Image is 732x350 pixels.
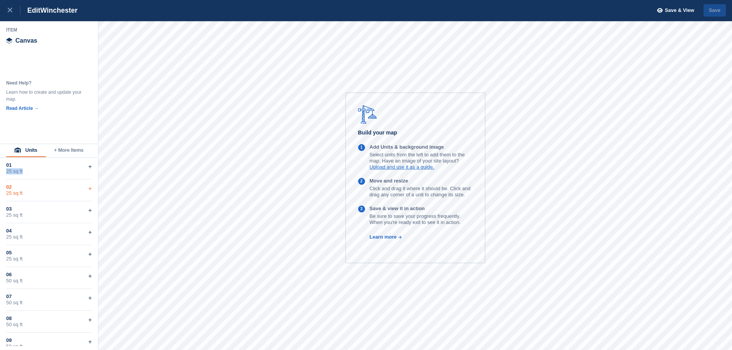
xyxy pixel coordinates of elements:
[6,272,92,278] div: 06
[358,234,402,240] a: Learn more
[6,158,92,179] div: 0125 sq ft+
[665,7,694,14] span: Save & View
[6,212,92,218] div: 25 sq ft
[6,27,92,33] div: Item
[6,206,92,212] div: 03
[6,184,92,190] div: 02
[6,190,92,196] div: 25 sq ft
[88,162,92,171] div: +
[358,128,473,137] h6: Build your map
[6,300,92,306] div: 50 sq ft
[360,144,363,151] div: 1
[88,272,92,281] div: +
[88,206,92,215] div: +
[6,228,92,234] div: 04
[6,343,92,350] div: 50 sq ft
[6,234,92,240] div: 25 sq ft
[6,256,92,262] div: 25 sq ft
[6,144,46,157] button: Units
[88,228,92,237] div: +
[6,322,92,328] div: 50 sq ft
[360,178,363,185] div: 2
[370,164,434,170] a: Upload and use it as a guide.
[88,315,92,325] div: +
[370,206,473,212] p: Save & view it in action
[6,294,92,300] div: 07
[370,144,473,150] p: Add Units & background image
[6,179,92,201] div: 0225 sq ft+
[88,294,92,303] div: +
[6,267,92,289] div: 0650 sq ft+
[88,250,92,259] div: +
[6,311,92,333] div: 0850 sq ft+
[370,213,473,226] p: Be sure to save your progress frequently. When you're ready exit to see it in action.
[370,178,473,184] p: Move and resize
[6,201,92,223] div: 0325 sq ft+
[6,162,92,168] div: 01
[46,144,92,157] button: + More Items
[704,4,726,17] button: Save
[370,186,473,198] p: Click and drag it where it should be. Click and drag any corner of a unit to change its size.
[6,168,92,174] div: 25 sq ft
[6,38,12,44] img: canvas-icn.9d1aba5b.svg
[653,4,694,17] button: Save & View
[6,289,92,311] div: 0750 sq ft+
[6,106,39,111] a: Read Article →
[6,278,92,284] div: 50 sq ft
[6,250,92,256] div: 05
[6,80,83,86] div: Need Help?
[370,152,473,164] p: Select units from the left to add them to the map. Have an image of your site layout?
[6,89,83,103] div: Learn how to create and update your map.
[6,245,92,267] div: 0525 sq ft+
[20,6,78,15] div: Edit Winchester
[6,223,92,245] div: 0425 sq ft+
[6,337,92,343] div: 09
[6,315,92,322] div: 08
[360,206,363,212] div: 3
[88,184,92,193] div: +
[15,38,37,44] span: Canvas
[88,337,92,347] div: +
